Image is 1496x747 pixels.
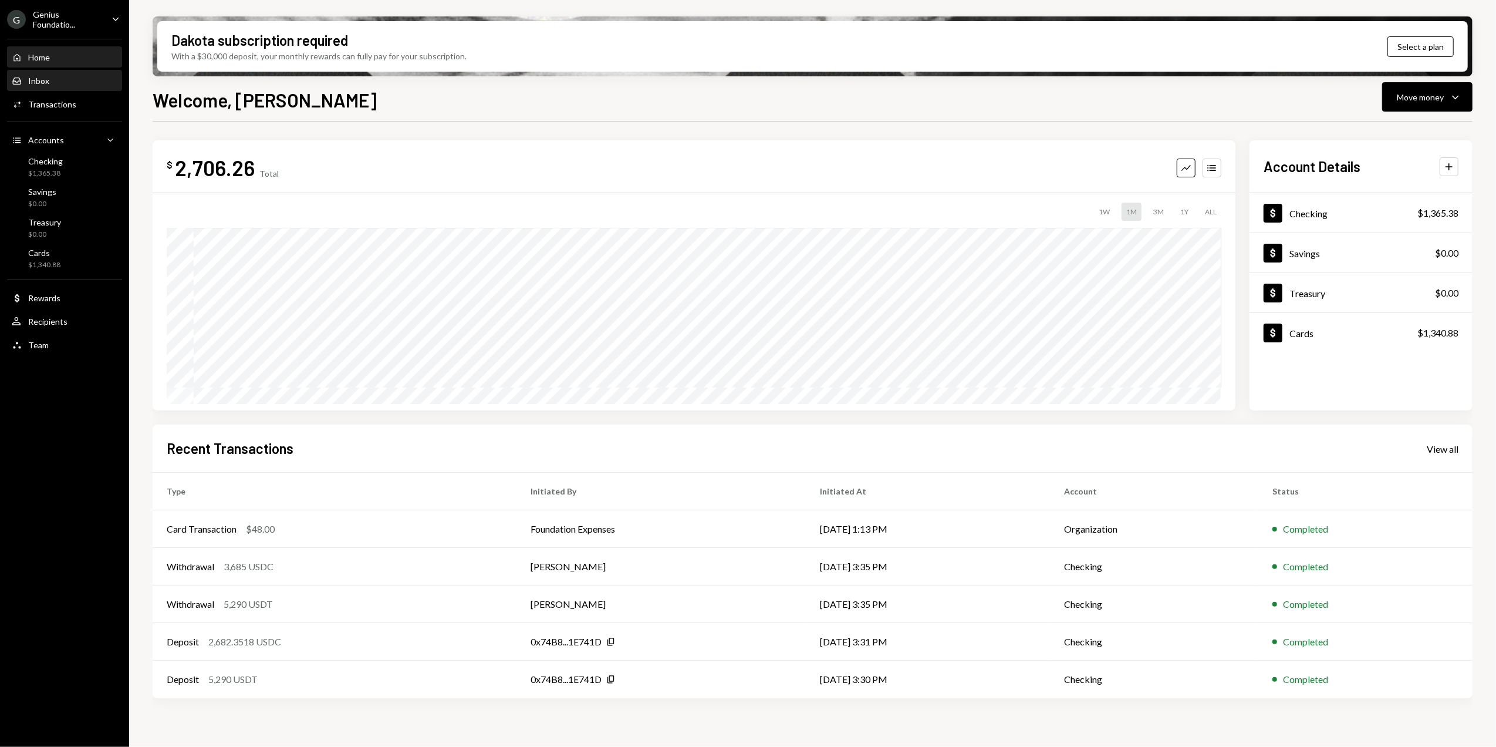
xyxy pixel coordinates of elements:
th: Account [1050,473,1258,510]
div: With a $30,000 deposit, your monthly rewards can fully pay for your subscription. [171,50,467,62]
td: [DATE] 3:31 PM [806,623,1050,661]
div: Dakota subscription required [171,31,348,50]
a: Savings$0.00 [1250,233,1473,272]
div: Checking [28,156,63,166]
div: Cards [28,248,60,258]
h2: Account Details [1264,157,1360,176]
a: Accounts [7,129,122,150]
div: Treasury [28,217,61,227]
div: Withdrawal [167,597,214,611]
div: $0.00 [1435,246,1458,260]
td: Checking [1050,586,1258,623]
div: Deposit [167,672,199,687]
div: Inbox [28,76,49,86]
div: Genius Foundatio... [33,9,102,29]
div: $0.00 [1435,286,1458,300]
td: Checking [1050,661,1258,698]
a: Savings$0.00 [7,183,122,211]
div: Savings [1289,248,1320,259]
div: Home [28,52,50,62]
a: View all [1427,442,1458,455]
div: 2,682.3518 USDC [208,635,281,649]
div: $48.00 [246,522,275,536]
div: View all [1427,443,1458,455]
td: Checking [1050,548,1258,586]
div: 5,290 USDT [224,597,273,611]
td: [DATE] 3:35 PM [806,586,1050,623]
div: Move money [1397,91,1444,103]
div: Rewards [28,293,60,303]
div: 1Y [1176,203,1193,221]
div: $0.00 [28,230,61,240]
a: Home [7,46,122,68]
td: [DATE] 1:13 PM [806,510,1050,548]
a: Transactions [7,93,122,115]
td: [PERSON_NAME] [516,586,806,623]
div: $1,365.38 [1417,206,1458,220]
div: Completed [1283,522,1328,536]
button: Move money [1382,82,1473,112]
div: 3,685 USDC [224,560,273,574]
div: Deposit [167,635,199,649]
div: Completed [1283,560,1328,574]
a: Checking$1,365.38 [7,153,122,181]
div: 2,706.26 [175,154,255,181]
th: Type [153,473,516,510]
div: Completed [1283,672,1328,687]
div: Withdrawal [167,560,214,574]
td: Organization [1050,510,1258,548]
td: [PERSON_NAME] [516,548,806,586]
div: $ [167,159,173,171]
a: Treasury$0.00 [1250,273,1473,312]
div: Treasury [1289,288,1325,299]
a: Inbox [7,70,122,91]
a: Checking$1,365.38 [1250,193,1473,233]
td: [DATE] 3:30 PM [806,661,1050,698]
a: Rewards [7,287,122,308]
div: 1M [1122,203,1142,221]
a: Cards$1,340.88 [7,244,122,272]
th: Status [1258,473,1473,510]
td: Checking [1050,623,1258,661]
div: Card Transaction [167,522,237,536]
div: Completed [1283,597,1328,611]
td: [DATE] 3:35 PM [806,548,1050,586]
a: Team [7,334,122,355]
div: 0x74B8...1E741D [531,635,602,649]
div: Team [28,340,49,350]
div: ALL [1200,203,1221,221]
div: $1,340.88 [1417,326,1458,340]
div: Checking [1289,208,1328,219]
div: Cards [1289,328,1313,339]
th: Initiated By [516,473,806,510]
button: Select a plan [1387,36,1454,57]
div: 1W [1094,203,1115,221]
div: $0.00 [28,199,56,209]
h1: Welcome, [PERSON_NAME] [153,88,377,112]
div: Completed [1283,635,1328,649]
div: 3M [1149,203,1169,221]
h2: Recent Transactions [167,439,293,458]
a: Treasury$0.00 [7,214,122,242]
div: G [7,10,26,29]
a: Cards$1,340.88 [1250,313,1473,352]
div: $1,340.88 [28,260,60,270]
div: Transactions [28,99,76,109]
div: $1,365.38 [28,169,63,179]
div: 0x74B8...1E741D [531,672,602,687]
a: Recipients [7,311,122,332]
div: 5,290 USDT [208,672,258,687]
div: Accounts [28,135,64,145]
div: Total [259,169,279,179]
td: Foundation Expenses [516,510,806,548]
div: Savings [28,187,56,197]
th: Initiated At [806,473,1050,510]
div: Recipients [28,317,67,327]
